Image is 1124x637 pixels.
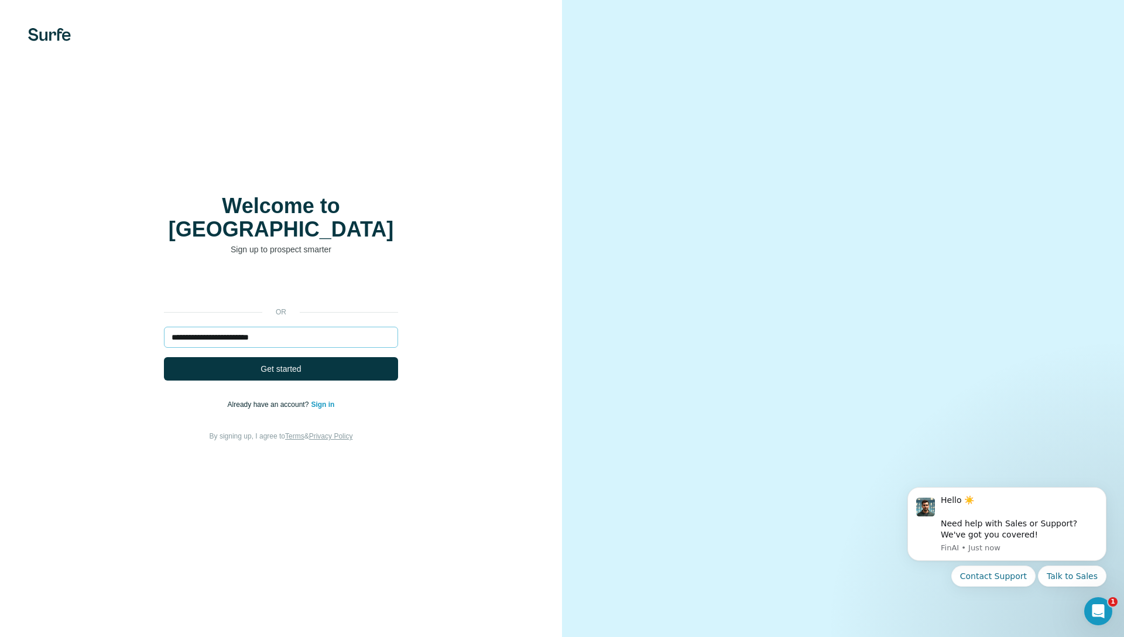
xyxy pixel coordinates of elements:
span: Get started [261,363,301,375]
button: Get started [164,357,398,381]
span: 1 [1108,597,1118,607]
iframe: Intercom notifications message [890,472,1124,631]
h1: Welcome to [GEOGRAPHIC_DATA] [164,194,398,241]
p: or [262,307,300,317]
p: Sign up to prospect smarter [164,244,398,255]
img: Surfe's logo [28,28,71,41]
span: Already have an account? [228,400,311,409]
iframe: Schaltfläche „Über Google anmelden“ [158,273,404,299]
iframe: Intercom live chat [1084,597,1112,625]
span: By signing up, I agree to & [210,432,353,440]
a: Sign in [311,400,334,409]
a: Terms [285,432,304,440]
a: Privacy Policy [309,432,353,440]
